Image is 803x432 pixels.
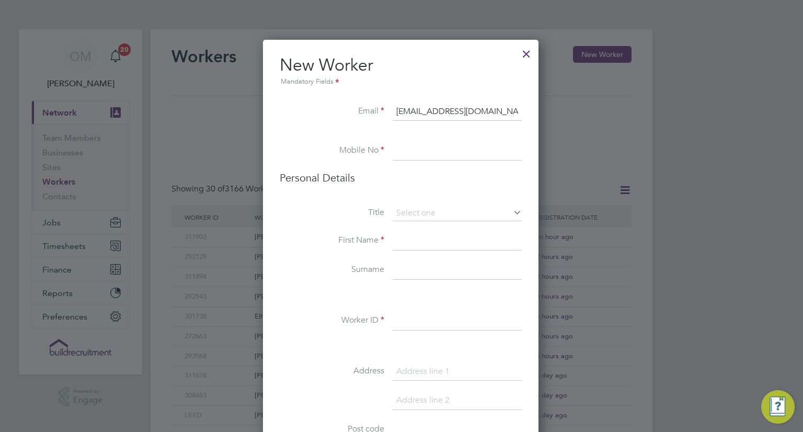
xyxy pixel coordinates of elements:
label: Address [280,366,384,377]
label: Surname [280,264,384,275]
input: Select one [393,206,522,221]
h2: New Worker [280,54,522,88]
div: Mandatory Fields [280,76,522,88]
label: Email [280,106,384,117]
input: Address line 2 [393,391,522,410]
h3: Personal Details [280,171,522,185]
label: Worker ID [280,315,384,326]
input: Address line 1 [393,362,522,381]
label: Mobile No [280,145,384,156]
label: First Name [280,235,384,246]
button: Engage Resource Center [761,390,795,424]
label: Title [280,207,384,218]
